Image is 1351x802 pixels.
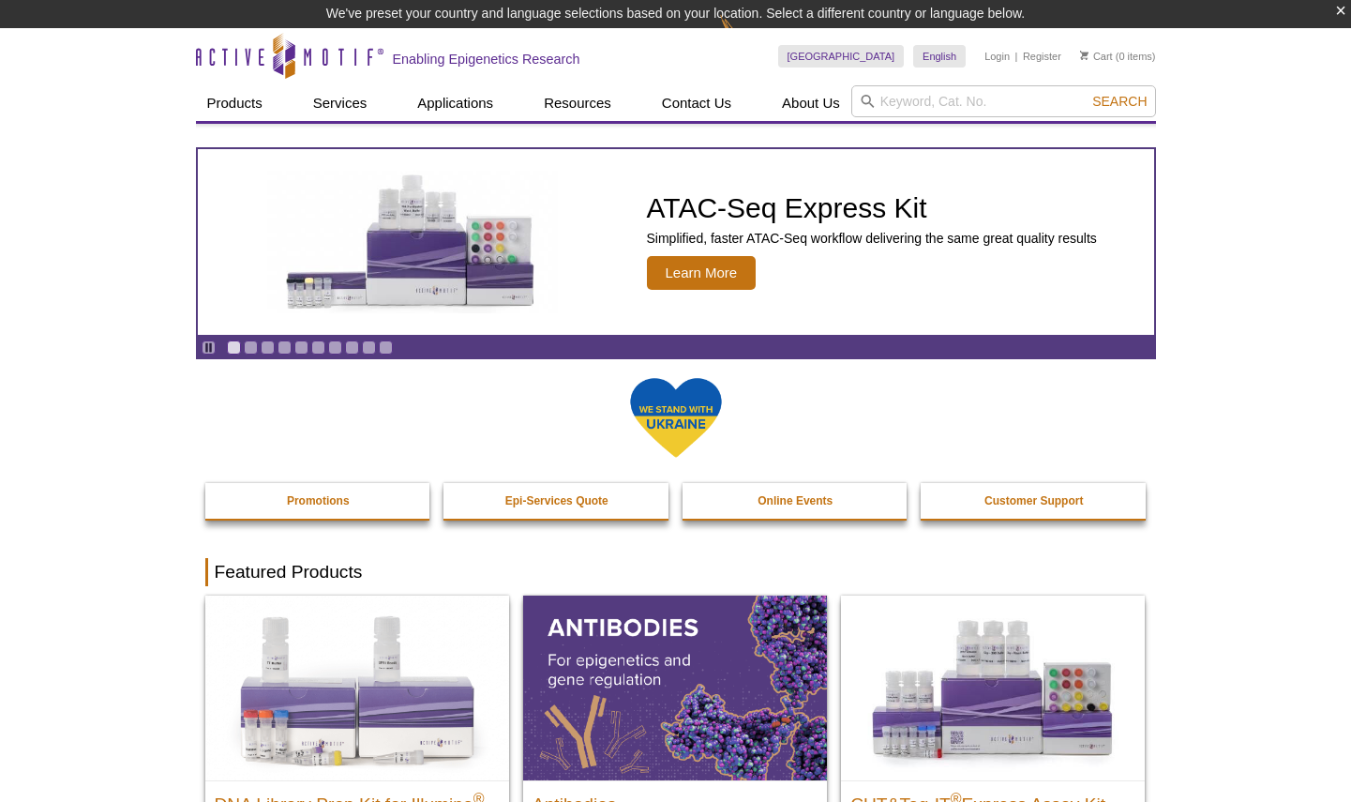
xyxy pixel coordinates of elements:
[345,340,359,355] a: Go to slide 8
[287,494,350,507] strong: Promotions
[921,483,1148,519] a: Customer Support
[311,340,325,355] a: Go to slide 6
[851,85,1156,117] input: Keyword, Cat. No.
[443,483,670,519] a: Epi-Services Quote
[523,596,827,779] img: All Antibodies
[629,376,723,460] img: We Stand With Ukraine
[278,340,292,355] a: Go to slide 4
[379,340,393,355] a: Go to slide 10
[1080,51,1088,60] img: Your Cart
[393,51,580,68] h2: Enabling Epigenetics Research
[198,149,1154,335] a: ATAC-Seq Express Kit ATAC-Seq Express Kit Simplified, faster ATAC-Seq workflow delivering the sam...
[294,340,308,355] a: Go to slide 5
[1092,94,1147,109] span: Search
[205,596,509,779] img: DNA Library Prep Kit for Illumina
[302,85,379,121] a: Services
[1023,50,1061,63] a: Register
[778,45,905,68] a: [GEOGRAPHIC_DATA]
[1080,45,1156,68] li: (0 items)
[1080,50,1113,63] a: Cart
[261,340,275,355] a: Go to slide 3
[683,483,909,519] a: Online Events
[651,85,743,121] a: Contact Us
[205,483,432,519] a: Promotions
[1087,93,1152,110] button: Search
[771,85,851,121] a: About Us
[984,50,1010,63] a: Login
[406,85,504,121] a: Applications
[362,340,376,355] a: Go to slide 9
[647,230,1097,247] p: Simplified, faster ATAC-Seq workflow delivering the same great quality results
[202,340,216,355] a: Toggle autoplay
[328,340,342,355] a: Go to slide 7
[244,340,258,355] a: Go to slide 2
[205,558,1147,586] h2: Featured Products
[198,149,1154,335] article: ATAC-Seq Express Kit
[1015,45,1018,68] li: |
[227,340,241,355] a: Go to slide 1
[841,596,1145,779] img: CUT&Tag-IT® Express Assay Kit
[533,85,623,121] a: Resources
[913,45,966,68] a: English
[647,194,1097,222] h2: ATAC-Seq Express Kit
[647,256,757,290] span: Learn More
[196,85,274,121] a: Products
[720,14,770,58] img: Change Here
[984,494,1083,507] strong: Customer Support
[758,494,833,507] strong: Online Events
[258,171,567,313] img: ATAC-Seq Express Kit
[505,494,608,507] strong: Epi-Services Quote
